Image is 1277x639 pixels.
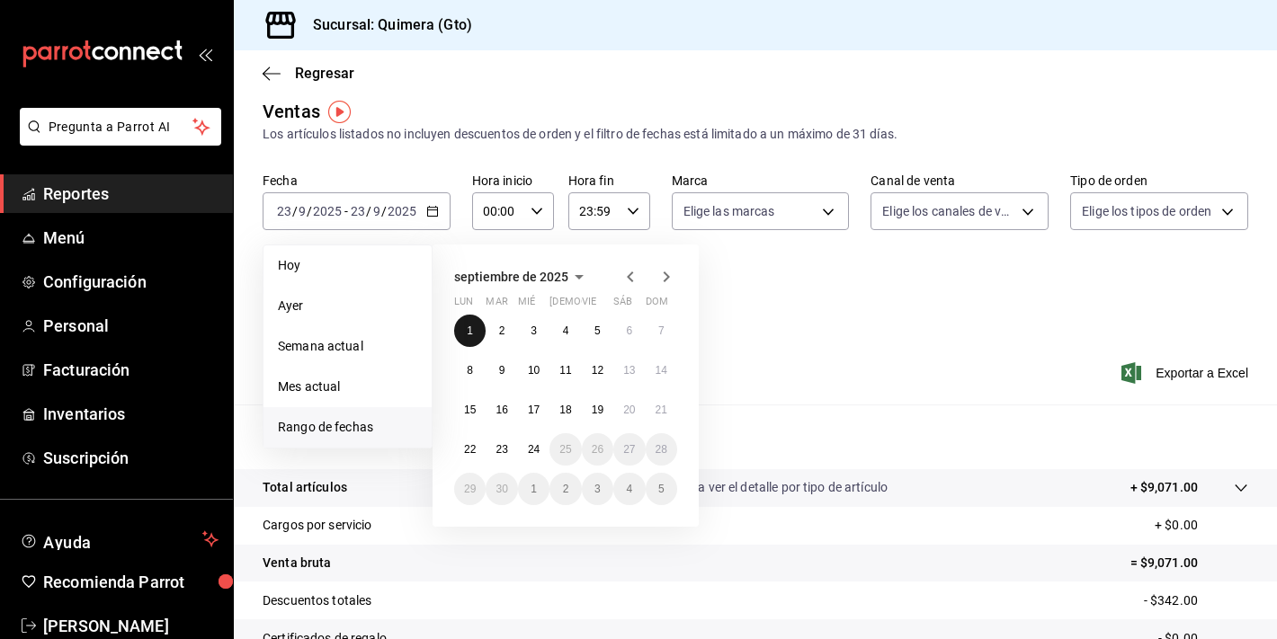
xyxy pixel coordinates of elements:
span: / [381,204,387,218]
span: Recomienda Parrot [43,570,219,594]
abbr: 27 de septiembre de 2025 [623,443,635,456]
span: Elige las marcas [683,202,775,220]
button: 26 de septiembre de 2025 [582,433,613,466]
button: 21 de septiembre de 2025 [646,394,677,426]
span: Exportar a Excel [1125,362,1248,384]
label: Fecha [263,174,451,187]
button: Regresar [263,65,354,82]
span: Elige los tipos de orden [1082,202,1211,220]
button: 5 de octubre de 2025 [646,473,677,505]
input: -- [298,204,307,218]
button: 30 de septiembre de 2025 [486,473,517,505]
span: Suscripción [43,446,219,470]
img: Tooltip marker [328,101,351,123]
span: / [307,204,312,218]
abbr: 24 de septiembre de 2025 [528,443,540,456]
button: 7 de septiembre de 2025 [646,315,677,347]
abbr: domingo [646,296,668,315]
p: + $9,071.00 [1130,478,1198,497]
span: Reportes [43,182,219,206]
abbr: 22 de septiembre de 2025 [464,443,476,456]
abbr: 3 de septiembre de 2025 [531,324,537,337]
label: Canal de venta [871,174,1049,187]
abbr: 19 de septiembre de 2025 [592,404,603,416]
abbr: 17 de septiembre de 2025 [528,404,540,416]
button: 14 de septiembre de 2025 [646,354,677,386]
button: Pregunta a Parrot AI [20,108,221,146]
span: [PERSON_NAME] [43,614,219,638]
abbr: lunes [454,296,473,315]
button: 1 de septiembre de 2025 [454,315,486,347]
span: / [292,204,298,218]
abbr: 5 de octubre de 2025 [658,483,665,495]
button: 5 de septiembre de 2025 [582,315,613,347]
p: Total artículos [263,478,347,497]
span: - [344,204,348,218]
button: 23 de septiembre de 2025 [486,433,517,466]
abbr: 21 de septiembre de 2025 [656,404,667,416]
button: 1 de octubre de 2025 [518,473,549,505]
p: + $0.00 [1155,516,1248,535]
button: 28 de septiembre de 2025 [646,433,677,466]
abbr: 15 de septiembre de 2025 [464,404,476,416]
abbr: 11 de septiembre de 2025 [559,364,571,377]
p: - $342.00 [1144,591,1248,610]
abbr: 28 de septiembre de 2025 [656,443,667,456]
span: Mes actual [278,377,417,396]
p: Cargos por servicio [263,516,372,535]
abbr: jueves [549,296,656,315]
abbr: martes [486,296,507,315]
span: Pregunta a Parrot AI [49,118,193,137]
button: 29 de septiembre de 2025 [454,473,486,505]
span: Elige los canales de venta [882,202,1015,220]
span: Personal [43,314,219,338]
span: Semana actual [278,337,417,356]
input: -- [350,204,366,218]
div: Ventas [263,98,320,125]
button: 4 de septiembre de 2025 [549,315,581,347]
abbr: 4 de septiembre de 2025 [563,324,569,337]
abbr: 8 de septiembre de 2025 [467,364,473,377]
p: Resumen [263,426,1248,448]
button: 2 de septiembre de 2025 [486,315,517,347]
button: 18 de septiembre de 2025 [549,394,581,426]
button: 6 de septiembre de 2025 [613,315,645,347]
abbr: 10 de septiembre de 2025 [528,364,540,377]
abbr: 1 de septiembre de 2025 [467,324,473,337]
button: 10 de septiembre de 2025 [518,354,549,386]
input: -- [372,204,381,218]
abbr: 18 de septiembre de 2025 [559,404,571,416]
span: Ayuda [43,528,195,550]
abbr: 9 de septiembre de 2025 [499,364,505,377]
abbr: 1 de octubre de 2025 [531,483,537,495]
span: Menú [43,226,219,250]
button: open_drawer_menu [198,47,212,61]
div: Los artículos listados no incluyen descuentos de orden y el filtro de fechas está limitado a un m... [263,125,1248,144]
abbr: 6 de septiembre de 2025 [626,324,632,337]
button: 8 de septiembre de 2025 [454,354,486,386]
button: 20 de septiembre de 2025 [613,394,645,426]
button: 3 de octubre de 2025 [582,473,613,505]
span: Regresar [295,65,354,82]
abbr: 16 de septiembre de 2025 [496,404,507,416]
button: 11 de septiembre de 2025 [549,354,581,386]
abbr: miércoles [518,296,535,315]
label: Hora fin [568,174,650,187]
button: 12 de septiembre de 2025 [582,354,613,386]
span: Inventarios [43,402,219,426]
abbr: 23 de septiembre de 2025 [496,443,507,456]
input: ---- [312,204,343,218]
p: = $9,071.00 [1130,554,1248,572]
a: Pregunta a Parrot AI [13,130,221,149]
abbr: 5 de septiembre de 2025 [594,324,601,337]
abbr: 12 de septiembre de 2025 [592,364,603,377]
button: 17 de septiembre de 2025 [518,394,549,426]
abbr: sábado [613,296,632,315]
abbr: 26 de septiembre de 2025 [592,443,603,456]
abbr: 7 de septiembre de 2025 [658,324,665,337]
abbr: 4 de octubre de 2025 [626,483,632,495]
button: 16 de septiembre de 2025 [486,394,517,426]
button: 4 de octubre de 2025 [613,473,645,505]
button: 19 de septiembre de 2025 [582,394,613,426]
